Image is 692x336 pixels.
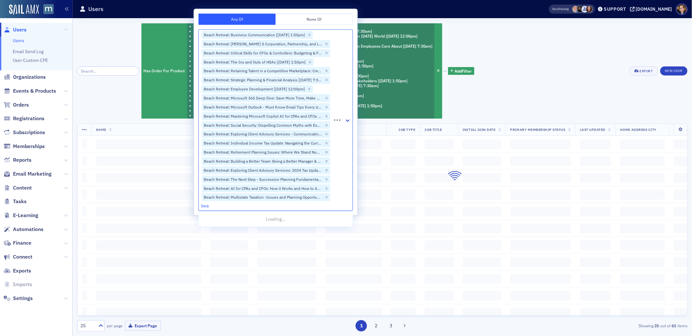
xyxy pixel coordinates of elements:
[13,281,32,288] span: Imports
[4,281,32,288] a: Imports
[4,74,46,81] a: Organizations
[13,129,45,136] span: Subscriptions
[13,115,44,122] span: Registrations
[276,14,353,25] button: None Of
[660,66,687,75] a: New User
[323,112,330,120] div: Remove Beach Retreat: Mastering Microsoft Copilot AI for CPAs and CFOs [6/25/2025 12:00pm]
[13,295,33,302] span: Settings
[455,68,472,74] span: Add Filter
[552,7,569,11] span: Viewing
[13,267,31,274] span: Exports
[463,127,496,132] span: Initial Join Date
[4,226,43,233] a: Automations
[202,121,323,129] div: Beach Retreat: Social Security: Dispelling Common Myths with Essential Truths [[DATE] 12:00pm]
[323,175,330,183] div: Remove Beach Retreat: The Next Step - Succession Planning Fundamentals & Basic Documents [6/24/20...
[4,198,27,205] a: Tasks
[4,267,31,274] a: Exports
[88,5,103,13] h1: Users
[4,253,32,261] a: Connect
[202,167,323,174] div: Beach Retreat: Exploring Client Advisory Services: 2024 Tax Update [[DATE] 12:00pm]
[676,4,687,15] span: Profile
[199,14,276,25] button: Any Of
[448,67,475,75] button: AddFilter
[572,6,579,13] span: Dee Sullivan
[202,40,323,48] div: Beach Retreat: [PERSON_NAME] S Corporation, Partnership, and LLC Tax Update [[DATE] 7:30am]
[202,193,323,201] div: Beach Retreat: Multistate Taxation -Issues and Planning Opportunities [[DATE] 1:50pm]
[323,49,330,57] div: Remove Beach Retreat: Critical Skills for CFOs & Controllers: Budgeting & Forecasting Strategies ...
[323,184,330,192] div: Remove Beach Retreat: AI for CPAs and CFOs: How it Works and How to Apply It [6/24/2025 7:30am]
[202,175,323,183] div: Beach Retreat: The Next Step - Succession Planning Fundamentals & Basic Documents [[DATE] 1:50pm]
[323,94,330,102] div: Remove Beach Retreat: Microsoft 365 Deep Dive: Save More Time, Make More Money [6/25/2025 7:30am]
[202,49,323,57] div: Beach Retreat: Critical Skills for CFOs & Controllers: Budgeting & Forecasting Strategies for [DA...
[653,323,660,329] strong: 25
[9,5,39,15] a: SailAMX
[202,112,323,120] div: Beach Retreat: Mastering Microsoft Copilot AI for CPAs and CFOs [[DATE] 12:00pm]
[13,38,24,43] a: Users
[510,127,565,132] span: Primary Membership Status
[323,76,330,84] div: Remove Beach Retreat: Strategic Planning & Financial Analysis [6/25/2025 7:30am]
[4,129,45,136] a: Subscriptions
[370,320,382,331] button: 2
[323,67,330,75] div: Remove Beach Retreat: Retaining Talent in a Competitive Marketplace: Creating a Benefits Program ...
[4,101,29,109] a: Orders
[629,66,658,75] button: Export
[13,49,43,54] a: Email Send Log
[13,156,31,164] span: Reports
[640,69,653,73] div: Export
[13,212,38,219] span: E-Learning
[202,76,323,84] div: Beach Retreat: Strategic Planning & Financial Analysis [[DATE] 7:30am]
[13,57,48,63] a: User Custom CPE
[39,4,54,15] a: View Homepage
[13,239,31,247] span: Finance
[202,184,323,192] div: Beach Retreat: AI for CPAs and CFOs: How it Works and How to Apply It [[DATE] 7:30am]
[202,139,323,147] div: Beach Retreat: Individual Income Tax Update: Navigating the Current Tax Landscape [[DATE] 7:30am]
[586,6,593,13] span: Natalie Antonakas
[199,213,353,225] div: Loading...
[4,26,27,33] a: Users
[202,130,323,138] div: Beach Retreat: Exploring Client Advisory Services - Communicating Financial Results to Stakeholde...
[636,6,672,12] div: [DOMAIN_NAME]
[125,321,161,331] button: Export Page
[13,253,32,261] span: Connect
[323,103,330,111] div: Remove Beach Retreat: Microsoft Outlook - Must Know Email Tips Every User Should Know [6/25/2025 ...
[398,127,415,132] span: Job Type
[202,31,306,39] div: Beach Retreat: Business Communication [[DATE] 1:50pm]
[202,103,323,111] div: Beach Retreat: Microsoft Outlook - Must Know Email Tips Every User Should Know [[DATE] 1:50pm]
[13,170,52,178] span: Email Marketing
[630,7,674,11] button: [DOMAIN_NAME]
[306,85,313,93] div: Remove Beach Retreat: Employee Development [6/25/2025 12:00pm]
[307,58,314,66] div: Remove Beach Retreat: The Ins and Outs of HSAs [6/25/2025 1:50pm]
[107,323,123,329] label: per page
[4,87,56,95] a: Events & Products
[13,74,46,81] span: Organizations
[323,130,330,138] div: Remove Beach Retreat: Exploring Client Advisory Services - Communicating Financial Results to Sta...
[4,212,38,219] a: E-Learning
[323,121,330,129] div: Remove Beach Retreat: Social Security: Dispelling Common Myths with Essential Truths [6/25/2025 1...
[4,170,52,178] a: Email Marketing
[13,143,45,150] span: Memberships
[4,295,33,302] a: Settings
[13,198,27,205] span: Tasks
[356,320,367,331] button: 1
[4,156,31,164] a: Reports
[385,320,396,331] button: 3
[202,67,323,75] div: Beach Retreat: Retaining Talent in a Competitive Marketplace: Creating a Benefits Program Employe...
[581,6,588,13] span: Justin Chase
[202,94,323,102] div: Beach Retreat: Microsoft 365 Deep Dive: Save More Time, Make More Money [[DATE] 7:30am]
[552,7,559,11] div: Also
[13,87,56,95] span: Events & Products
[323,167,330,174] div: Remove Beach Retreat: Exploring Client Advisory Services: 2024 Tax Update [6/24/2025 12:00pm]
[4,239,31,247] a: Finance
[4,143,45,150] a: Memberships
[13,226,43,233] span: Automations
[580,127,605,132] span: Last Updated
[604,6,626,12] div: Support
[13,26,27,33] span: Users
[323,40,330,48] div: Remove Beach Retreat: Surgent’s S Corporation, Partnership, and LLC Tax Update [6/25/2025 7:30am]
[202,157,323,165] div: Beach Retreat: Building a Better Team: Being a Better Manager & Teammate [[DATE] 7:30am]
[4,184,32,191] a: Content
[77,66,139,75] input: Search…
[323,139,330,147] div: Remove Beach Retreat: Individual Income Tax Update: Navigating the Current Tax Landscape [6/24/20...
[80,322,95,329] div: 25
[425,127,442,132] span: Job Title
